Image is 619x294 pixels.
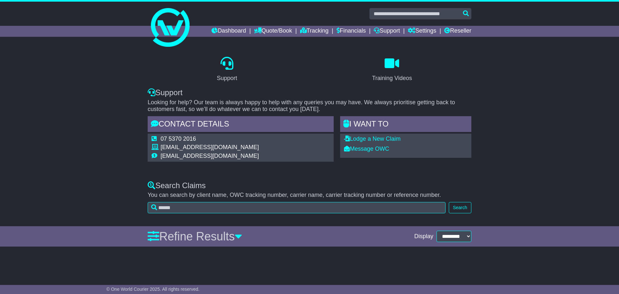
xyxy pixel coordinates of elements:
p: Looking for help? Our team is always happy to help with any queries you may have. We always prior... [148,99,471,113]
a: Training Videos [368,55,416,85]
div: Support [217,74,237,83]
a: Message OWC [344,146,389,152]
a: Refine Results [148,230,242,243]
span: Display [414,233,433,240]
div: Support [148,88,471,97]
a: Settings [408,26,436,37]
td: [EMAIL_ADDRESS][DOMAIN_NAME] [161,153,259,160]
button: Search [449,202,471,213]
a: Reseller [444,26,471,37]
a: Lodge a New Claim [344,136,400,142]
div: Contact Details [148,116,334,134]
a: Quote/Book [254,26,292,37]
a: Financials [337,26,366,37]
a: Dashboard [211,26,246,37]
a: Support [374,26,400,37]
div: Training Videos [372,74,412,83]
span: © One World Courier 2025. All rights reserved. [106,287,200,292]
a: Support [212,55,241,85]
div: Search Claims [148,181,471,190]
td: 07 5370 2016 [161,136,259,144]
a: Tracking [300,26,329,37]
div: I WANT to [340,116,471,134]
p: You can search by client name, OWC tracking number, carrier name, carrier tracking number or refe... [148,192,471,199]
td: [EMAIL_ADDRESS][DOMAIN_NAME] [161,144,259,153]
